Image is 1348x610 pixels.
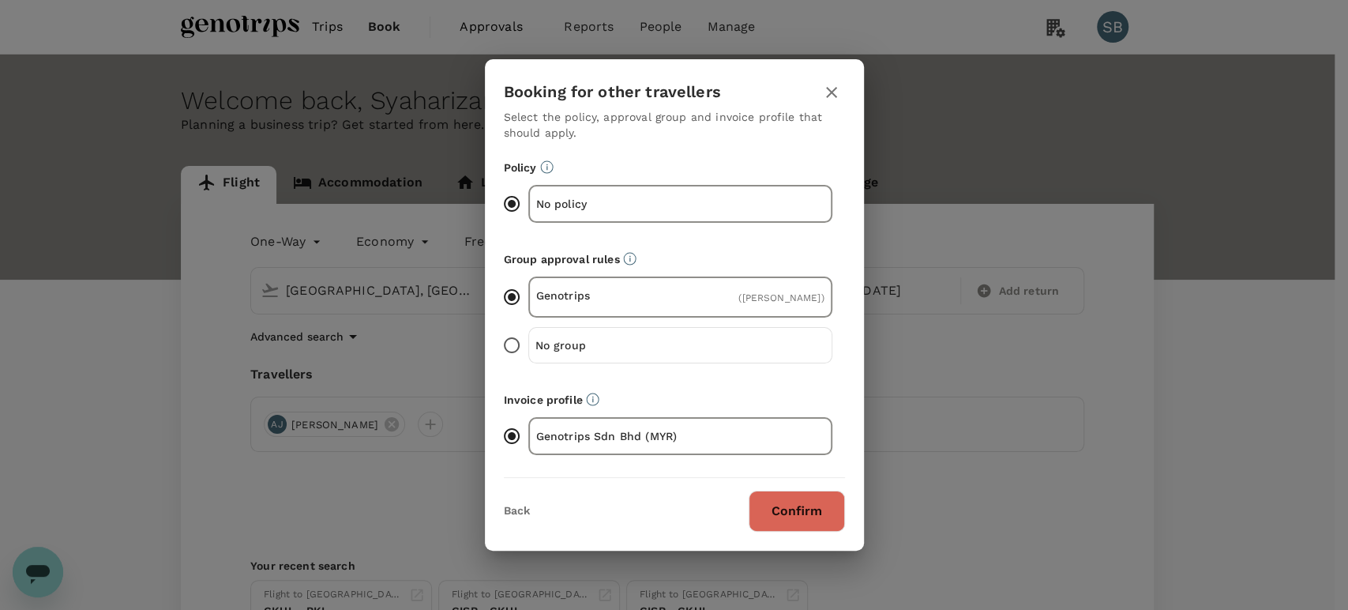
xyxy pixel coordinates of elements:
svg: The payment currency and company information are based on the selected invoice profile. [586,393,599,406]
h3: Booking for other travellers [504,83,721,101]
p: Genotrips Sdn Bhd (MYR) [536,428,681,444]
button: Back [504,505,530,518]
p: Policy [504,160,845,175]
svg: Booking restrictions are based on the selected travel policy. [540,160,554,174]
p: Genotrips [536,288,681,303]
button: Confirm [749,491,845,532]
p: Select the policy, approval group and invoice profile that should apply. [504,109,845,141]
p: Group approval rules [504,251,845,267]
p: Invoice profile [504,392,845,408]
span: ( [PERSON_NAME] ) [738,292,824,303]
p: No group [535,337,681,353]
p: No policy [536,196,681,212]
svg: Default approvers or custom approval rules (if available) are based on the user group. [623,252,636,265]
